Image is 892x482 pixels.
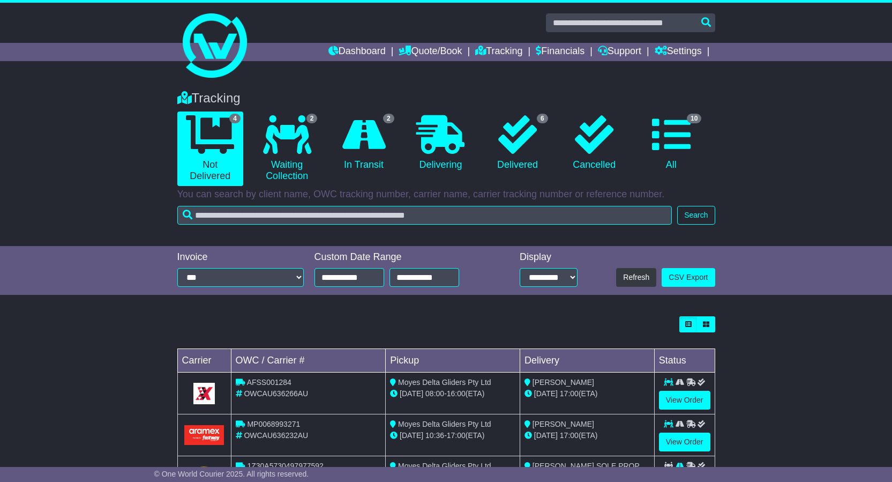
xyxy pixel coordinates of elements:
span: 2 [306,114,318,123]
a: Settings [655,43,702,61]
span: [DATE] [400,389,423,398]
img: Aramex.png [184,425,224,445]
span: 4 [229,114,241,123]
div: - (ETA) [390,388,515,399]
span: 10 [687,114,701,123]
div: (ETA) [524,430,650,441]
span: Moyes Delta Gliders Pty Ltd [398,420,491,428]
div: - (ETA) [390,430,515,441]
span: 17:00 [560,389,579,398]
button: Refresh [616,268,656,287]
span: [DATE] [534,431,558,440]
span: 10:36 [425,431,444,440]
td: Delivery [520,349,654,373]
span: © One World Courier 2025. All rights reserved. [154,470,309,478]
span: MP0068993271 [247,420,300,428]
a: View Order [659,391,710,410]
a: 2 Waiting Collection [254,112,320,186]
span: 17:00 [560,431,579,440]
span: [PERSON_NAME] [533,420,594,428]
span: [PERSON_NAME] [533,378,594,387]
a: Delivering [408,112,474,175]
span: [DATE] [534,389,558,398]
td: Carrier [177,349,231,373]
span: OWCAU636232AU [244,431,308,440]
td: Pickup [386,349,520,373]
a: Support [598,43,641,61]
div: (ETA) [524,388,650,399]
span: OWCAU636266AU [244,389,308,398]
img: GetCarrierServiceLogo [193,383,215,404]
div: Custom Date Range [314,251,486,263]
span: 2 [383,114,394,123]
span: AFSS001284 [247,378,291,387]
div: Display [520,251,578,263]
a: Financials [536,43,584,61]
a: Cancelled [561,112,627,175]
a: Dashboard [328,43,386,61]
a: 10 All [638,112,704,175]
div: Invoice [177,251,304,263]
a: Quote/Book [399,43,462,61]
span: 1Z30A5730497977592 [247,462,323,470]
a: 2 In Transit [331,112,396,175]
a: 6 Delivered [484,112,550,175]
span: 08:00 [425,389,444,398]
button: Search [677,206,715,225]
span: [PERSON_NAME] SOLE PROP [533,462,640,470]
div: Tracking [172,91,721,106]
a: CSV Export [662,268,715,287]
span: Moyes Delta Gliders Pty Ltd [398,462,491,470]
span: 16:00 [447,389,466,398]
span: 17:00 [447,431,466,440]
td: OWC / Carrier # [231,349,386,373]
span: 6 [537,114,548,123]
a: 4 Not Delivered [177,112,243,186]
a: Tracking [475,43,522,61]
span: [DATE] [400,431,423,440]
p: You can search by client name, OWC tracking number, carrier name, carrier tracking number or refe... [177,189,715,201]
a: View Order [659,433,710,451]
span: Moyes Delta Gliders Pty Ltd [398,378,491,387]
td: Status [654,349,715,373]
